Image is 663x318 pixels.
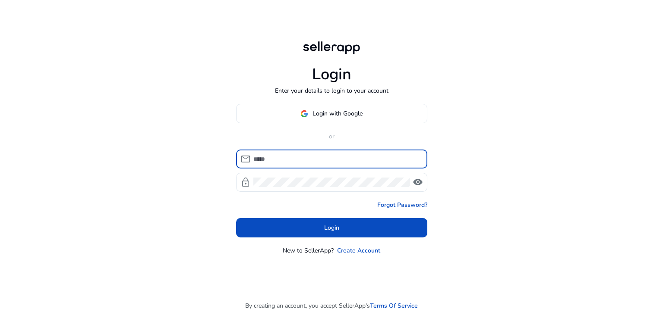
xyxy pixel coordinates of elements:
[413,177,423,187] span: visibility
[236,218,427,237] button: Login
[337,246,380,255] a: Create Account
[283,246,334,255] p: New to SellerApp?
[377,200,427,209] a: Forgot Password?
[370,301,418,310] a: Terms Of Service
[236,104,427,123] button: Login with Google
[240,177,251,187] span: lock
[240,154,251,164] span: mail
[236,132,427,141] p: or
[300,110,308,118] img: google-logo.svg
[324,223,339,232] span: Login
[312,65,351,84] h1: Login
[275,86,388,95] p: Enter your details to login to your account
[313,109,363,118] span: Login with Google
